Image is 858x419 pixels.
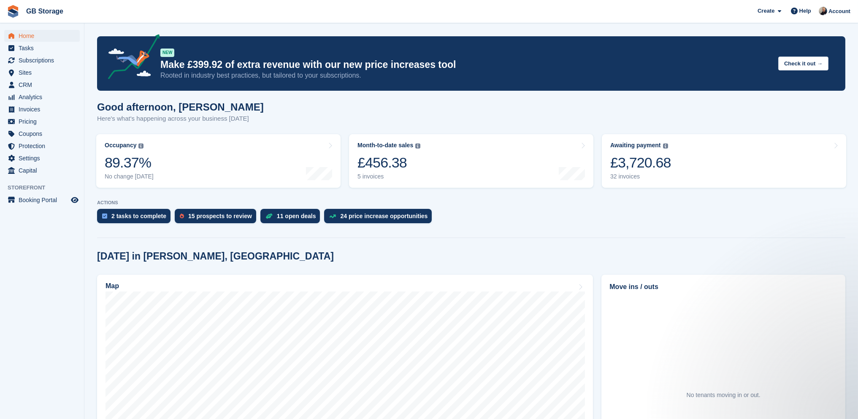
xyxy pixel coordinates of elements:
[7,5,19,18] img: stora-icon-8386f47178a22dfd0bd8f6a31ec36ba5ce8667c1dd55bd0f319d3a0aa187defe.svg
[610,154,671,171] div: £3,720.68
[610,142,661,149] div: Awaiting payment
[175,209,260,227] a: 15 prospects to review
[4,91,80,103] a: menu
[101,34,160,82] img: price-adjustments-announcement-icon-8257ccfd72463d97f412b2fc003d46551f7dbcb40ab6d574587a9cd5c0d94...
[277,213,316,219] div: 11 open deals
[265,213,273,219] img: deal-1b604bf984904fb50ccaf53a9ad4b4a5d6e5aea283cecdc64d6e3604feb123c2.svg
[138,143,143,149] img: icon-info-grey-7440780725fd019a000dd9b08b2336e03edf1995a4989e88bcd33f0948082b44.svg
[19,165,69,176] span: Capital
[4,194,80,206] a: menu
[610,173,671,180] div: 32 invoices
[4,128,80,140] a: menu
[97,200,845,205] p: ACTIONS
[105,142,136,149] div: Occupancy
[188,213,252,219] div: 15 prospects to review
[97,101,264,113] h1: Good afternoon, [PERSON_NAME]
[160,71,771,80] p: Rooted in industry best practices, but tailored to your subscriptions.
[160,59,771,71] p: Make £399.92 of extra revenue with our new price increases tool
[4,140,80,152] a: menu
[687,391,761,400] div: No tenants moving in or out.
[23,4,67,18] a: GB Storage
[663,143,668,149] img: icon-info-grey-7440780725fd019a000dd9b08b2336e03edf1995a4989e88bcd33f0948082b44.svg
[96,134,341,188] a: Occupancy 89.37% No change [DATE]
[4,30,80,42] a: menu
[357,154,420,171] div: £456.38
[4,103,80,115] a: menu
[105,154,154,171] div: 89.37%
[357,173,420,180] div: 5 invoices
[324,209,436,227] a: 24 price increase opportunities
[602,134,846,188] a: Awaiting payment £3,720.68 32 invoices
[97,114,264,124] p: Here's what's happening across your business [DATE]
[4,54,80,66] a: menu
[415,143,420,149] img: icon-info-grey-7440780725fd019a000dd9b08b2336e03edf1995a4989e88bcd33f0948082b44.svg
[349,134,593,188] a: Month-to-date sales £456.38 5 invoices
[106,282,119,290] h2: Map
[70,195,80,205] a: Preview store
[329,214,336,218] img: price_increase_opportunities-93ffe204e8149a01c8c9dc8f82e8f89637d9d84a8eef4429ea346261dce0b2c0.svg
[758,7,774,15] span: Create
[97,251,334,262] h2: [DATE] in [PERSON_NAME], [GEOGRAPHIC_DATA]
[19,103,69,115] span: Invoices
[105,173,154,180] div: No change [DATE]
[4,152,80,164] a: menu
[799,7,811,15] span: Help
[260,209,325,227] a: 11 open deals
[19,67,69,78] span: Sites
[19,152,69,164] span: Settings
[4,165,80,176] a: menu
[19,91,69,103] span: Analytics
[819,7,827,15] img: Karl Walker
[4,116,80,127] a: menu
[19,140,69,152] span: Protection
[828,7,850,16] span: Account
[19,79,69,91] span: CRM
[19,194,69,206] span: Booking Portal
[19,42,69,54] span: Tasks
[19,54,69,66] span: Subscriptions
[340,213,428,219] div: 24 price increase opportunities
[97,209,175,227] a: 2 tasks to complete
[4,79,80,91] a: menu
[111,213,166,219] div: 2 tasks to complete
[4,67,80,78] a: menu
[609,282,837,292] h2: Move ins / outs
[4,42,80,54] a: menu
[102,214,107,219] img: task-75834270c22a3079a89374b754ae025e5fb1db73e45f91037f5363f120a921f8.svg
[19,30,69,42] span: Home
[19,116,69,127] span: Pricing
[778,57,828,70] button: Check it out →
[19,128,69,140] span: Coupons
[357,142,413,149] div: Month-to-date sales
[160,49,174,57] div: NEW
[8,184,84,192] span: Storefront
[180,214,184,219] img: prospect-51fa495bee0391a8d652442698ab0144808aea92771e9ea1ae160a38d050c398.svg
